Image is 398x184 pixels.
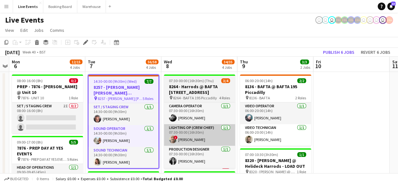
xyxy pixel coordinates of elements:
span: 34/35 [222,60,234,64]
app-user-avatar: Production Managers [347,16,355,24]
app-user-avatar: Nadia Addada [315,16,323,24]
span: 8320 - [PERSON_NAME] @ Helideck Harrods - LOAD OUT [249,169,297,174]
span: 8257 - [PERSON_NAME] [PERSON_NAME] International @ [GEOGRAPHIC_DATA] [98,96,143,101]
button: Booking Board [43,0,77,13]
h1: Live Events [5,15,44,25]
app-user-avatar: Ollie Rolfe [360,16,367,24]
span: 7 [87,62,95,70]
button: Budgeted [3,175,30,182]
span: 5 Roles [143,96,153,101]
span: 06:00-20:00 (14h) [245,78,273,83]
div: BST [39,50,46,54]
span: Thu [240,59,248,65]
span: 8 [163,62,172,70]
span: 7/7 [144,79,153,84]
span: ! [174,136,178,139]
span: 5/5 [69,140,78,145]
app-job-card: 08:00-16:00 (8h)0/2PREP - 7876 - [PERSON_NAME] @ Unit 10 7876 - UNIT 101 RoleSet / Staging Crew2I... [12,74,83,133]
app-card-role: Video Operator1/106:00-20:00 (14h)[PERSON_NAME] [240,103,311,124]
app-card-role: Sound Technician1/114:30-00:00 (9h30m)[PERSON_NAME] [88,147,158,168]
app-user-avatar: Technical Department [373,16,380,24]
app-job-card: 07:30-00:00 (16h30m) (Thu)3/48264 - Harrods @ BAFTA [STREET_ADDRESS] 8264 - BAFTA 195 Piccadilly4... [164,74,235,169]
h3: 8136 - BAFTA @ BAFTA 195 Piccadilly [240,84,311,95]
span: 12/15 [70,60,82,64]
div: 4 Jobs [70,65,82,70]
span: 2/2 [297,78,306,83]
h3: 8257 - [PERSON_NAME] [PERSON_NAME] International @ [GEOGRAPHIC_DATA] [88,84,158,96]
app-job-card: 06:00-20:00 (14h)2/28136 - BAFTA @ BAFTA 195 Piccadilly 8136 - BAFTA2 RolesVideo Operator1/106:00... [240,74,311,146]
span: Comms [50,27,64,33]
app-card-role: Sound Operator1/114:30-00:00 (9h30m)[PERSON_NAME] [88,125,158,147]
app-user-avatar: Alex Gill [385,16,393,24]
span: Fri [316,59,321,65]
app-card-role: Set / Staging Crew1/114:30-00:00 (9h30m)[PERSON_NAME] [88,103,158,125]
app-card-role: Lighting Op (Crew Chief)1/107:30-00:00 (16h30m)![PERSON_NAME] [164,124,235,146]
span: 14:30-00:00 (9h30m) (Wed) [94,79,137,84]
a: Edit [18,26,30,34]
a: View [3,26,17,34]
span: 07:30-00:00 (16h30m) (Thu) [169,78,214,83]
span: 6 [11,62,20,70]
app-card-role: Video Technician1/106:00-20:00 (14h)[PERSON_NAME] [240,124,311,146]
span: 7876 - PREP DAY AT YES EVENTS [21,157,67,162]
h3: 8264 - Harrods @ BAFTA [STREET_ADDRESS] [164,84,235,95]
span: 0/2 [69,78,78,83]
span: 13 [391,2,395,6]
div: 2 Jobs [300,65,310,70]
span: 4 Roles [219,96,230,100]
a: 13 [387,3,395,10]
span: 1 Role [69,96,78,100]
span: Edit [20,27,28,33]
app-card-role: Set / Staging Crew2I0/208:00-16:00 (8h) [12,103,83,133]
span: 56/58 [146,60,158,64]
span: 10 [315,62,321,70]
span: Jobs [34,27,44,33]
app-card-role: Production Designer1/107:30-00:00 (16h30m)[PERSON_NAME] [164,146,235,167]
span: 9 [239,62,248,70]
span: 3/4 [221,78,230,83]
span: 8136 - BAFTA [249,96,270,100]
app-user-avatar: Technical Department [379,16,387,24]
span: Total Budgeted £0.00 [143,176,183,181]
app-user-avatar: Eden Hopkins [328,16,336,24]
span: 1 Role [297,169,306,174]
span: Mon [12,59,20,65]
span: Week 40 [21,50,37,54]
span: 3/3 [300,60,309,64]
div: Salary £0.00 + Expenses £0.00 + Subsistence £0.00 = [56,176,183,181]
span: 7876 - UNIT 10 [21,96,44,100]
button: Publish 6 jobs [320,48,357,56]
h3: 8320 - [PERSON_NAME] @ Helideck Harrods - LOAD OUT [240,158,311,169]
a: Comms [47,26,67,34]
span: Wed [164,59,172,65]
span: 5 Roles [67,157,78,162]
app-card-role: Camera Operator1/107:30-00:00 (16h30m)[PERSON_NAME] [164,103,235,124]
app-user-avatar: Ollie Rolfe [366,16,374,24]
app-job-card: 14:30-00:00 (9h30m) (Wed)7/78257 - [PERSON_NAME] [PERSON_NAME] International @ [GEOGRAPHIC_DATA] ... [88,74,159,169]
app-user-avatar: Production Managers [353,16,361,24]
span: 0 items [35,176,50,181]
button: Live Events [13,0,43,13]
h3: PREP - 7876 - [PERSON_NAME] @ Unit 10 [12,84,83,95]
span: View [5,27,14,33]
span: 09:00-17:00 (8h) [17,140,43,145]
button: Revert 6 jobs [358,48,393,56]
h3: 7876 - PREP DAY AT YES EVENTS [12,145,83,157]
app-user-avatar: Production Managers [334,16,342,24]
span: 2 Roles [295,96,306,100]
span: 1/1 [297,152,306,157]
span: 08:00-16:00 (8h) [17,78,43,83]
app-user-avatar: Production Managers [341,16,348,24]
div: 4 Jobs [222,65,234,70]
a: Jobs [31,26,46,34]
span: Tue [88,59,95,65]
div: 4 Jobs [146,65,158,70]
span: Budgeted [10,177,29,181]
app-user-avatar: Nadia Addada [322,16,329,24]
button: Warehouse [77,0,106,13]
span: 07:00-10:30 (3h30m) [245,152,278,157]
